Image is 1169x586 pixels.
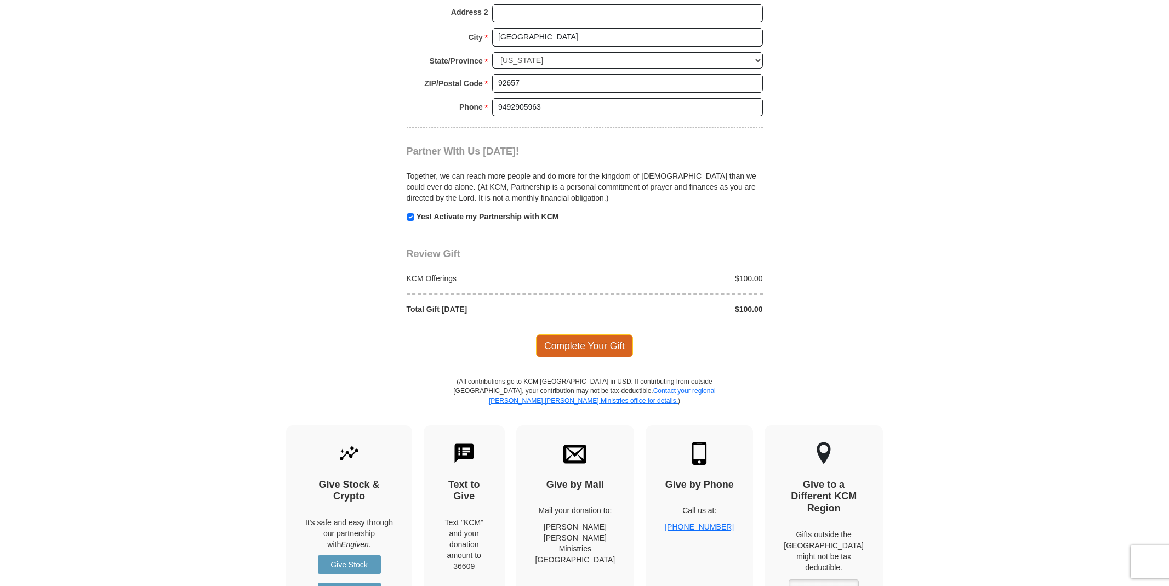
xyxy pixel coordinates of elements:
[407,248,460,259] span: Review Gift
[401,304,585,315] div: Total Gift [DATE]
[416,212,558,221] strong: Yes! Activate my Partnership with KCM
[688,442,711,465] img: mobile.svg
[665,479,734,491] h4: Give by Phone
[305,517,393,550] p: It's safe and easy through our partnership with
[665,522,734,531] a: [PHONE_NUMBER]
[585,273,769,284] div: $100.00
[401,273,585,284] div: KCM Offerings
[443,517,486,572] div: Text "KCM" and your donation amount to 36609
[443,479,486,503] h4: Text to Give
[451,4,488,20] strong: Address 2
[341,540,370,549] i: Engiven.
[318,555,381,574] a: Give Stock
[535,521,615,565] p: [PERSON_NAME] [PERSON_NAME] Ministries [GEOGRAPHIC_DATA]
[468,30,482,45] strong: City
[424,76,483,91] strong: ZIP/Postal Code
[459,99,483,115] strong: Phone
[784,479,864,515] h4: Give to a Different KCM Region
[305,479,393,503] h4: Give Stock & Crypto
[453,377,716,425] p: (All contributions go to KCM [GEOGRAPHIC_DATA] in USD. If contributing from outside [GEOGRAPHIC_D...
[338,442,361,465] img: give-by-stock.svg
[563,442,586,465] img: envelope.svg
[430,53,483,69] strong: State/Province
[535,505,615,516] p: Mail your donation to:
[585,304,769,315] div: $100.00
[665,505,734,516] p: Call us at:
[784,529,864,573] p: Gifts outside the [GEOGRAPHIC_DATA] might not be tax deductible.
[407,146,520,157] span: Partner With Us [DATE]!
[536,334,633,357] span: Complete Your Gift
[407,170,763,203] p: Together, we can reach more people and do more for the kingdom of [DEMOGRAPHIC_DATA] than we coul...
[816,442,831,465] img: other-region
[453,442,476,465] img: text-to-give.svg
[489,387,716,404] a: Contact your regional [PERSON_NAME] [PERSON_NAME] Ministries office for details.
[535,479,615,491] h4: Give by Mail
